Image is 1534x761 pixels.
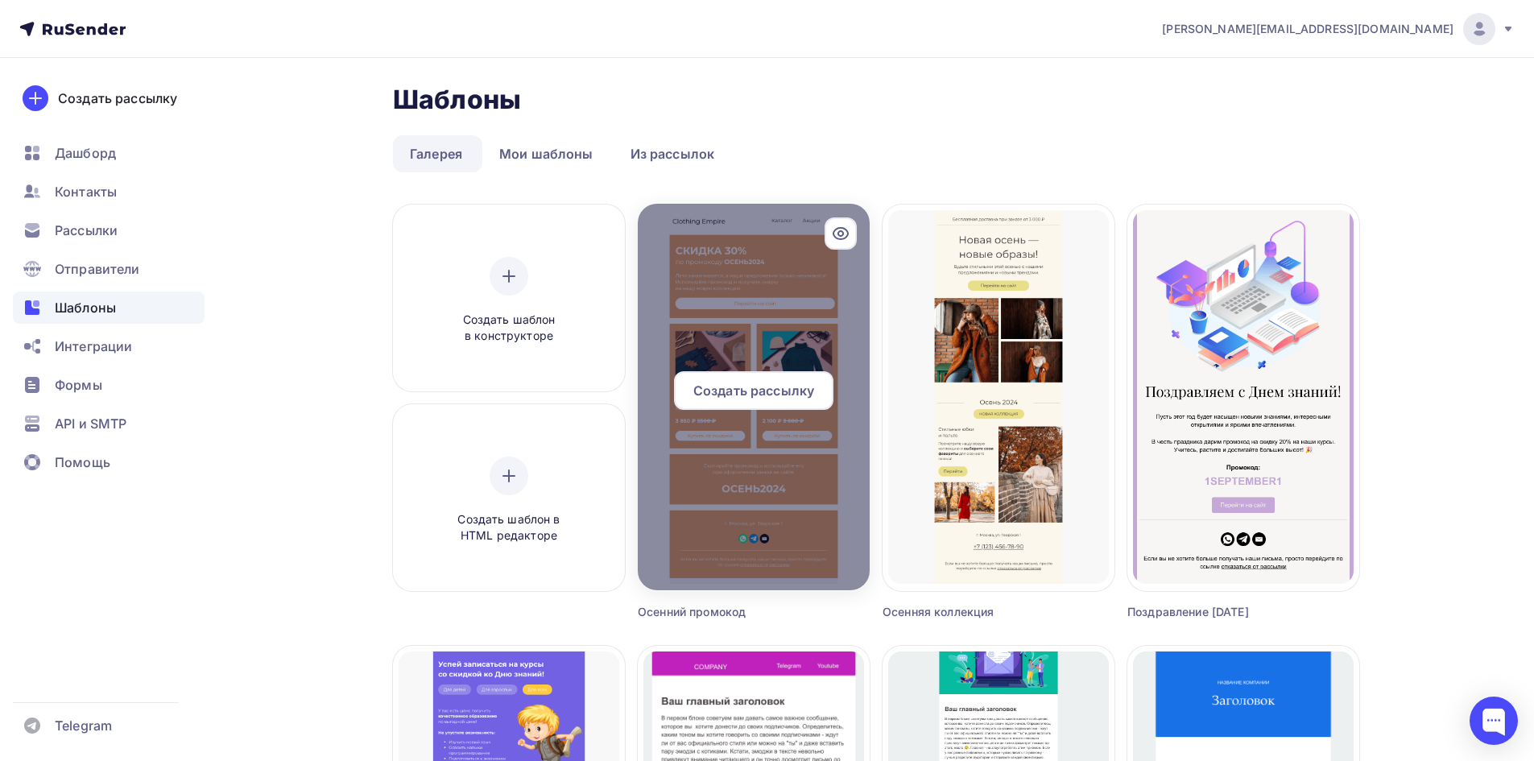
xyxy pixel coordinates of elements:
[638,604,812,620] div: Осенний промокод
[55,259,140,279] span: Отправители
[58,89,177,108] div: Создать рассылку
[482,135,610,172] a: Мои шаблоны
[55,182,117,201] span: Контакты
[55,375,102,395] span: Формы
[55,221,118,240] span: Рассылки
[1162,13,1515,45] a: [PERSON_NAME][EMAIL_ADDRESS][DOMAIN_NAME]
[432,312,585,345] span: Создать шаблон в конструкторе
[13,137,205,169] a: Дашборд
[13,253,205,285] a: Отправители
[1162,21,1453,37] span: [PERSON_NAME][EMAIL_ADDRESS][DOMAIN_NAME]
[432,511,585,544] span: Создать шаблон в HTML редакторе
[13,176,205,208] a: Контакты
[883,604,1056,620] div: Осенняя коллекция
[55,453,110,472] span: Помощь
[13,214,205,246] a: Рассылки
[614,135,732,172] a: Из рассылок
[393,135,479,172] a: Галерея
[13,369,205,401] a: Формы
[55,143,116,163] span: Дашборд
[693,381,814,400] span: Создать рассылку
[1127,604,1301,620] div: Поздравление [DATE]
[393,84,521,116] h2: Шаблоны
[55,298,116,317] span: Шаблоны
[55,414,126,433] span: API и SMTP
[13,292,205,324] a: Шаблоны
[55,337,132,356] span: Интеграции
[55,716,112,735] span: Telegram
